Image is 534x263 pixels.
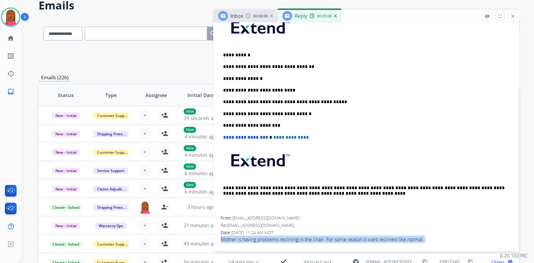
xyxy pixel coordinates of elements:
[144,111,146,119] span: +
[144,222,146,229] span: +
[295,13,307,19] span: Reply
[161,240,168,247] mat-icon: person_add
[52,131,80,137] span: New - Initial
[232,215,300,221] span: [EMAIL_ADDRESS][DOMAIN_NAME]
[139,109,151,121] button: +
[187,92,215,99] span: Initial Date
[145,92,167,99] span: Assignee
[231,230,273,235] span: [DATE] 11:24 AM MDT
[161,111,168,119] mat-icon: person_add
[93,112,133,119] span: Customer Support
[93,241,133,247] span: Customer Support
[7,52,14,60] mat-icon: list_alt
[105,92,117,99] span: Type
[161,222,168,229] mat-icon: person_add
[221,222,512,228] div: To:
[184,163,196,170] p: New
[52,112,80,119] span: New - Initial
[184,182,196,188] p: New
[185,170,217,177] span: 6 minutes ago
[221,230,512,236] div: Date:
[184,108,196,115] p: New
[187,204,215,210] span: 3 hours ago
[184,222,219,229] span: 21 minutes ago
[139,238,151,250] button: +
[39,74,71,81] p: Emails (226)
[144,240,146,247] span: +
[52,223,80,229] span: New - Initial
[93,167,128,174] span: Service Support
[185,188,217,195] span: 6 minutes ago
[161,130,168,137] mat-icon: person_add
[139,201,151,214] img: agent-avatar
[184,127,196,133] p: New
[161,203,168,211] mat-icon: person_remove
[52,186,80,192] span: New - Initial
[139,164,151,176] button: +
[221,236,512,243] span: Mother is having problems reclining in the chair. For some reason it want reclined like normal.
[317,14,332,19] span: 00:05:08
[139,127,151,140] button: +
[144,148,146,156] span: +
[184,240,219,247] span: 49 minutes ago
[227,222,294,228] span: [EMAIL_ADDRESS][DOMAIN_NAME]
[93,131,135,137] span: Shipping Protection
[185,152,217,158] span: 4 minutes ago
[95,223,127,229] span: Warranty Ops
[7,35,14,42] mat-icon: home
[93,149,133,156] span: Customer Support
[184,145,196,151] p: New
[52,149,80,156] span: New - Initial
[144,185,146,192] span: +
[497,13,503,19] mat-icon: fullscreen
[49,204,83,211] span: Closed – Solved
[484,13,490,19] mat-icon: remove_red_eye
[161,185,168,192] mat-icon: person_add
[139,146,151,158] button: +
[52,167,80,174] span: New - Initial
[185,133,217,140] span: 4 minutes ago
[161,148,168,156] mat-icon: person_add
[144,130,146,137] span: +
[510,13,516,19] mat-icon: close
[221,215,512,221] div: From:
[2,9,19,26] img: avatar
[139,182,151,195] button: +
[58,92,74,99] span: Status
[139,219,151,231] button: +
[210,30,217,37] mat-icon: search
[184,115,219,122] span: 39 seconds ago
[93,186,135,192] span: Claims Adjudication
[144,167,146,174] span: +
[161,167,168,174] mat-icon: person_add
[253,14,268,19] span: 00:09:08
[500,252,528,259] p: 0.20.1027RC
[7,70,14,77] mat-icon: history
[7,88,14,95] mat-icon: inbox
[49,241,83,247] span: Closed – Solved
[230,13,243,19] span: Inbox
[93,204,135,211] span: Shipping Protection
